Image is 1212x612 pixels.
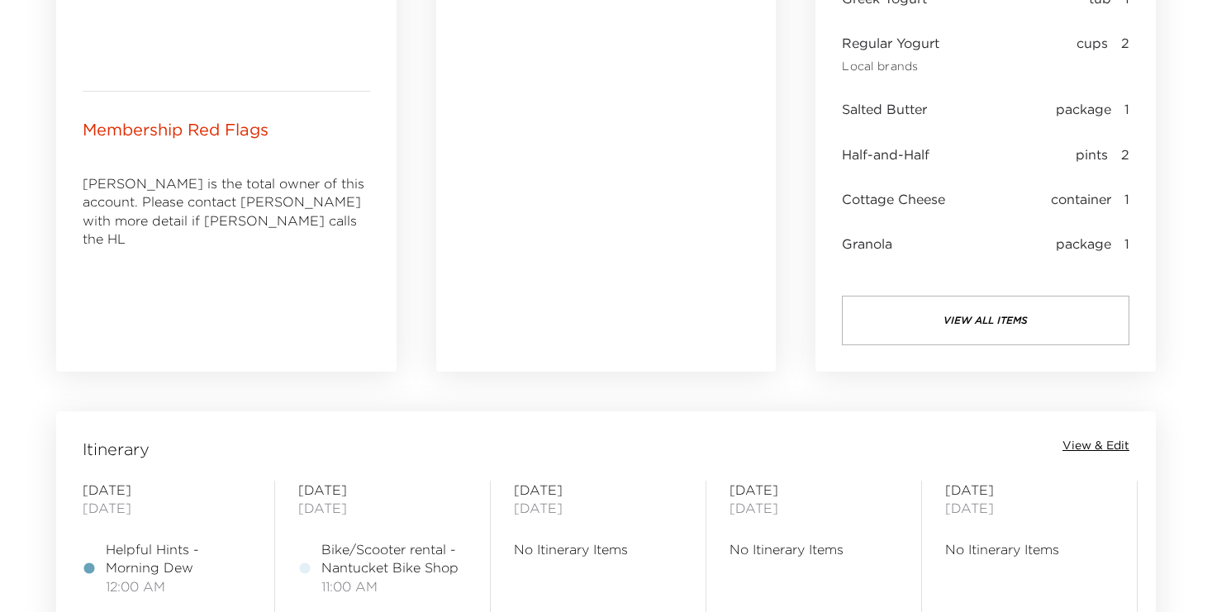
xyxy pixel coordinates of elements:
[1077,34,1108,74] span: cups
[1056,235,1111,253] span: package
[1121,145,1129,164] span: 2
[842,235,892,253] span: Granola
[1076,145,1108,164] span: pints
[514,540,682,558] span: No Itinerary Items
[730,499,898,517] span: [DATE]
[83,438,150,461] span: Itinerary
[321,577,467,595] span: 11:00 AM
[945,540,1114,558] span: No Itinerary Items
[730,540,898,558] span: No Itinerary Items
[1124,190,1129,208] span: 1
[298,499,467,517] span: [DATE]
[842,296,1129,345] button: view all items
[106,540,251,577] span: Helpful Hints - Morning Dew
[945,499,1114,517] span: [DATE]
[83,174,370,249] p: [PERSON_NAME] is the total owner of this account. Please contact [PERSON_NAME] with more detail i...
[514,499,682,517] span: [DATE]
[83,118,269,141] p: Membership Red Flags
[1124,100,1129,118] span: 1
[730,481,898,499] span: [DATE]
[842,100,927,118] span: Salted Butter
[1124,235,1129,253] span: 1
[83,481,251,499] span: [DATE]
[1051,190,1111,208] span: container
[1062,438,1129,454] button: View & Edit
[842,59,939,74] span: Local brands
[83,499,251,517] span: [DATE]
[842,34,939,52] span: Regular Yogurt
[514,481,682,499] span: [DATE]
[106,577,251,595] span: 12:00 AM
[945,481,1114,499] span: [DATE]
[298,481,467,499] span: [DATE]
[842,190,945,208] span: Cottage Cheese
[321,540,467,577] span: Bike/Scooter rental - Nantucket Bike Shop
[1121,34,1129,74] span: 2
[842,145,929,164] span: Half-and-Half
[1056,100,1111,118] span: package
